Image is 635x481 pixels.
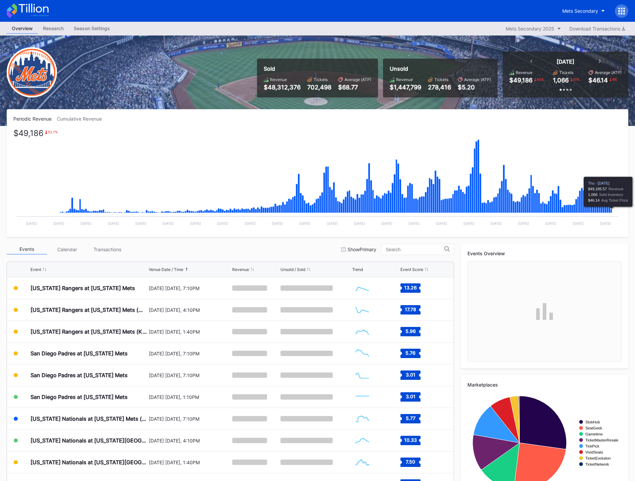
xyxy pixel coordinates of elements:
[352,454,372,471] svg: Chart title
[404,285,417,290] text: 13.26
[7,47,57,97] img: New-York-Mets-Transparent.png
[562,8,598,14] div: Mets Secondary
[87,244,127,255] div: Transactions
[553,77,569,84] div: 1,066
[405,328,416,334] text: 5.96
[436,221,447,225] text: [DATE]
[569,26,625,31] div: Download Transactions
[352,301,372,318] svg: Chart title
[13,116,57,122] div: Periodic Revenue
[13,130,44,136] div: $49,186
[352,367,372,384] svg: Chart title
[135,221,146,225] text: [DATE]
[280,267,305,272] div: Unsold / Sold
[408,221,420,225] text: [DATE]
[30,459,147,466] div: [US_STATE] Nationals at [US_STATE][GEOGRAPHIC_DATA]
[352,345,372,362] svg: Chart title
[163,221,174,225] text: [DATE]
[545,221,556,225] text: [DATE]
[149,394,231,400] div: [DATE] [DATE], 1:10PM
[38,23,69,34] a: Research
[464,77,491,82] div: Average (ATP)
[30,415,147,422] div: [US_STATE] Nationals at [US_STATE] Mets (Pop-Up Home Run Apple Giveaway)
[7,23,38,34] a: Overview
[30,267,41,272] div: Event
[149,307,231,313] div: [DATE] [DATE], 4:10PM
[585,456,611,460] text: TicketEvolution
[557,5,610,17] button: Mets Secondary
[400,267,423,272] div: Event Score
[30,437,147,444] div: [US_STATE] Nationals at [US_STATE][GEOGRAPHIC_DATA] (Long Sleeve T-Shirt Giveaway)
[491,221,502,225] text: [DATE]
[390,65,491,72] div: Unsold
[352,410,372,427] svg: Chart title
[149,285,231,291] div: [DATE] [DATE], 7:10PM
[245,221,256,225] text: [DATE]
[352,323,372,340] svg: Chart title
[30,285,135,291] div: [US_STATE] Rangers at [US_STATE] Mets
[30,372,128,379] div: San Diego Padres at [US_STATE] Mets
[557,58,574,65] div: [DATE]
[299,221,310,225] text: [DATE]
[338,84,371,91] div: $68.77
[352,280,372,296] svg: Chart title
[149,267,183,272] div: Venue Date / Time
[149,372,231,378] div: [DATE] [DATE], 7:10PM
[69,23,115,33] div: Season Settings
[30,306,147,313] div: [US_STATE] Rangers at [US_STATE] Mets (Mets Alumni Classic/Mrs. Met Taxicab [GEOGRAPHIC_DATA] Giv...
[47,244,87,255] div: Calendar
[506,26,554,31] div: Mets Secondary 2025
[405,394,415,399] text: 3.01
[396,77,413,82] div: Revenue
[354,221,365,225] text: [DATE]
[467,382,622,388] div: Marketplaces
[518,221,529,225] text: [DATE]
[406,459,415,465] text: 7.50
[405,415,415,421] text: 5.77
[585,426,602,430] text: SeatGeek
[404,437,417,443] text: 10.33
[428,84,451,91] div: 278,416
[588,77,608,84] div: $46.14
[327,221,338,225] text: [DATE]
[559,70,573,75] div: Tickets
[502,24,564,33] button: Mets Secondary 2025
[467,251,622,256] div: Events Overview
[53,221,64,225] text: [DATE]
[13,130,622,230] svg: Chart title
[595,70,622,75] div: Average (ATP)
[149,351,231,356] div: [DATE] [DATE], 7:10PM
[190,221,201,225] text: [DATE]
[149,438,231,443] div: [DATE] [DATE], 4:10PM
[585,438,618,442] text: TicketMasterResale
[30,394,128,400] div: San Diego Padres at [US_STATE] Mets
[272,221,283,225] text: [DATE]
[585,420,600,424] text: StubHub
[347,247,376,252] div: Show Primary
[585,444,599,448] text: TickPick
[69,23,115,34] a: Season Settings
[314,77,328,82] div: Tickets
[612,77,618,82] div: 6 %
[149,416,231,422] div: [DATE] [DATE], 7:10PM
[405,350,416,356] text: 5.76
[307,84,331,91] div: 702,498
[572,77,580,82] div: 51 %
[80,221,91,225] text: [DATE]
[26,221,37,225] text: [DATE]
[57,116,107,122] div: Cumulative Revenue
[264,84,301,91] div: $48,312,376
[232,267,249,272] div: Revenue
[264,65,371,72] div: Sold
[585,462,609,466] text: TicketNetwork
[217,221,228,225] text: [DATE]
[573,221,584,225] text: [DATE]
[270,77,287,82] div: Revenue
[585,450,603,454] text: VividSeats
[405,372,415,377] text: 3.01
[381,221,392,225] text: [DATE]
[434,77,448,82] div: Tickets
[149,329,231,335] div: [DATE] [DATE], 1:40PM
[352,432,372,449] svg: Chart title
